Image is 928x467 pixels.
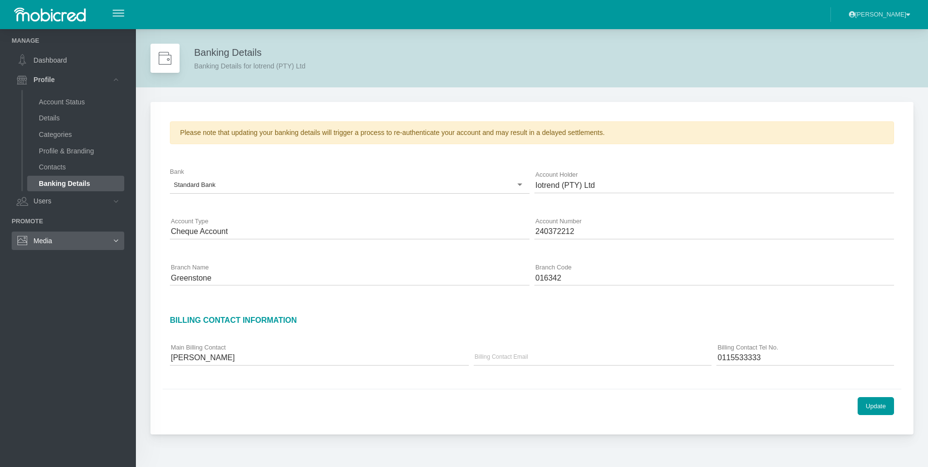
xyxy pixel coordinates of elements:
a: Account Status [27,94,124,110]
div: Banking Details for lotrend (PTY) Ltd [194,60,305,71]
a: Profile [12,70,124,89]
div: Please note that updating your banking details will trigger a process to re-authenticate your acc... [170,121,894,144]
a: Details [27,110,124,126]
a: Media [12,232,124,250]
div: Standard Bank [174,181,215,189]
button: [PERSON_NAME] [843,6,916,22]
a: Dashboard [12,51,124,69]
a: Profile & Branding [27,143,124,159]
a: Categories [27,127,124,142]
button: Update [858,397,894,415]
div: Banking Details [194,45,305,71]
img: logo-mobicred-white.png [12,5,88,24]
a: Banking Details [27,176,124,191]
li: Promote [12,217,124,226]
li: Manage [12,36,124,45]
label: Bank [170,167,184,176]
a: Contacts [27,159,124,175]
h5: Billing Contact Information [170,316,894,325]
a: Users [12,192,124,210]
